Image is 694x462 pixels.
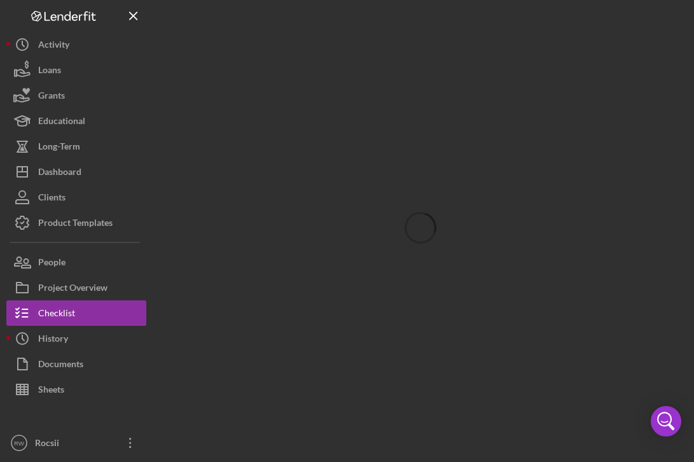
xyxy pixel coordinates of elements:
[38,32,69,60] div: Activity
[6,275,146,300] button: Project Overview
[38,300,75,329] div: Checklist
[6,249,146,275] button: People
[6,210,146,235] button: Product Templates
[38,185,66,213] div: Clients
[38,159,81,188] div: Dashboard
[6,108,146,134] button: Educational
[6,134,146,159] button: Long-Term
[651,406,681,437] div: Open Intercom Messenger
[6,430,146,456] button: RWRocsii [PERSON_NAME]
[38,377,64,405] div: Sheets
[6,351,146,377] button: Documents
[38,275,108,304] div: Project Overview
[38,326,68,354] div: History
[38,83,65,111] div: Grants
[38,210,113,239] div: Product Templates
[38,134,80,162] div: Long-Term
[6,32,146,57] button: Activity
[38,108,85,137] div: Educational
[6,326,146,351] button: History
[14,440,25,447] text: RW
[6,377,146,402] button: Sheets
[6,83,146,108] button: Grants
[6,159,146,185] button: Dashboard
[38,249,66,278] div: People
[38,351,83,380] div: Documents
[38,57,61,86] div: Loans
[6,57,146,83] button: Loans
[6,300,146,326] button: Checklist
[6,185,146,210] button: Clients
